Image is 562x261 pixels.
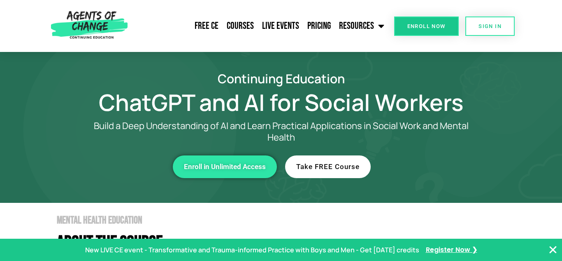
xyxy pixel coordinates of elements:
[478,24,502,29] span: SIGN IN
[57,234,516,252] h4: About The Course
[465,16,515,36] a: SIGN IN
[184,163,266,170] span: Enroll in Unlimited Access
[426,244,477,256] a: Register Now ❯
[296,163,360,170] span: Take FREE Course
[394,16,459,36] a: Enroll Now
[223,16,258,36] a: Courses
[85,244,419,256] p: New LIVE CE event - Transformative and Trauma-informed Practice with Boys and Men - Get [DATE] cr...
[173,155,277,178] a: Enroll in Unlimited Access
[258,16,303,36] a: Live Events
[548,245,558,255] button: Close Banner
[285,155,371,178] a: Take FREE Course
[303,16,335,36] a: Pricing
[190,16,223,36] a: Free CE
[335,16,388,36] a: Resources
[57,215,516,226] h2: Mental Health Education
[46,73,516,85] h2: Continuing Education
[46,93,516,112] h1: ChatGPT and AI for Social Workers
[79,120,483,143] p: Build a Deep Understanding of AI and Learn Practical Applications in Social Work and Mental Health
[131,16,388,36] nav: Menu
[407,24,446,29] span: Enroll Now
